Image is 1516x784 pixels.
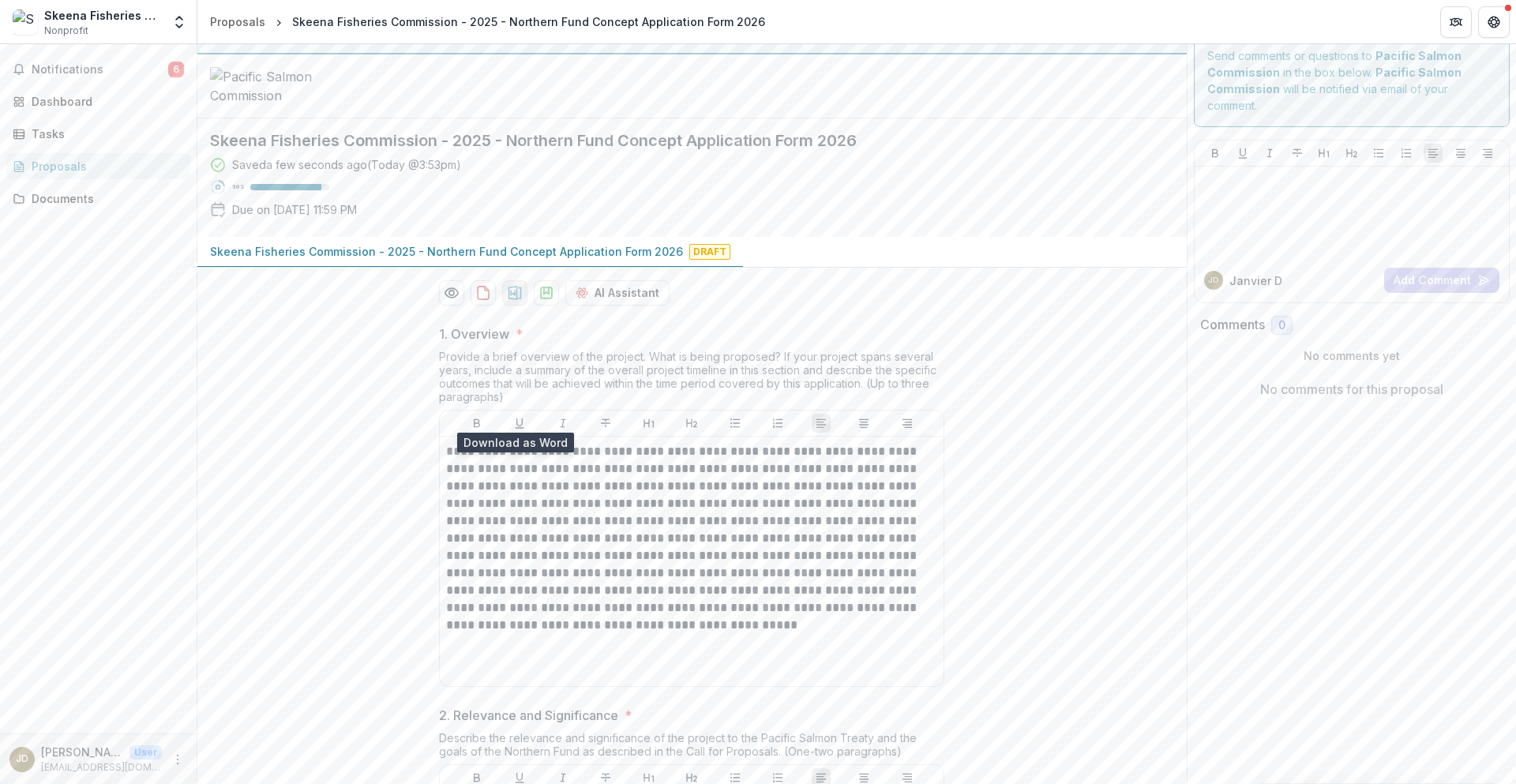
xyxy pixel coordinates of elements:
button: Heading 1 [1315,144,1334,163]
p: [PERSON_NAME] [41,744,123,760]
button: Ordered List [768,414,787,433]
div: Janvier Doire [16,754,28,764]
div: Describe the relevance and significance of the project to the Pacific Salmon Treaty and the goals... [439,731,944,764]
button: Bold [467,414,486,433]
button: Strike [596,414,615,433]
button: Align Center [1451,144,1470,163]
div: Janvier Doire [1208,276,1218,284]
button: Ordered List [1397,144,1416,163]
button: Notifications6 [6,57,190,82]
span: 6 [168,62,184,77]
button: Align Right [898,414,917,433]
div: Saved a few seconds ago ( Today @ 3:53pm ) [232,156,461,173]
button: Heading 2 [1342,144,1361,163]
span: Notifications [32,63,168,77]
button: Bold [1206,144,1225,163]
div: Proposals [210,13,265,30]
nav: breadcrumb [204,10,771,33]
div: Skeena Fisheries Commission - 2025 - Northern Fund Concept Application Form 2026 [292,13,765,30]
button: More [168,750,187,769]
button: Align Left [1424,144,1443,163]
button: Heading 2 [682,414,701,433]
p: [EMAIL_ADDRESS][DOMAIN_NAME] [41,760,162,775]
button: AI Assistant [565,280,670,306]
p: Skeena Fisheries Commission - 2025 - Northern Fund Concept Application Form 2026 [210,243,683,260]
img: Pacific Salmon Commission [210,67,368,105]
p: No comments for this proposal [1260,380,1443,399]
p: No comments yet [1200,347,1504,364]
h2: Comments [1200,317,1265,332]
p: 2. Relevance and Significance [439,706,618,725]
button: Italicize [553,414,572,433]
button: Partners [1440,6,1472,38]
button: Add Comment [1384,268,1499,293]
p: User [129,745,162,760]
button: Italicize [1260,144,1279,163]
button: Underline [1233,144,1252,163]
button: Underline [510,414,529,433]
a: Tasks [6,121,190,147]
button: Bullet List [726,414,745,433]
button: Open entity switcher [168,6,190,38]
p: Janvier D [1229,272,1282,289]
div: Send comments or questions to in the box below. will be notified via email of your comment. [1194,34,1510,127]
button: Bullet List [1369,144,1388,163]
button: download-proposal [534,280,559,306]
button: download-proposal [471,280,496,306]
div: Dashboard [32,93,178,110]
button: Get Help [1478,6,1510,38]
img: Skeena Fisheries Commission [13,9,38,35]
button: Strike [1288,144,1307,163]
a: Dashboard [6,88,190,114]
div: Documents [32,190,178,207]
button: Preview 8ce75f37-8e27-4f17-b893-e991495a71f8-0.pdf [439,280,464,306]
div: Skeena Fisheries Commission [44,7,162,24]
p: 90 % [232,182,244,193]
button: Heading 1 [640,414,659,433]
span: 0 [1278,319,1285,332]
button: Align Center [854,414,873,433]
p: Due on [DATE] 11:59 PM [232,201,357,218]
p: 1. Overview [439,324,509,343]
span: Nonprofit [44,24,88,38]
a: Documents [6,186,190,212]
div: Provide a brief overview of the project. What is being proposed? If your project spans several ye... [439,350,944,410]
span: Draft [689,244,730,260]
button: Align Left [812,414,831,433]
button: Align Right [1478,144,1497,163]
a: Proposals [204,10,272,33]
div: Tasks [32,126,178,142]
div: Proposals [32,158,178,174]
button: download-proposal [502,280,527,306]
a: Proposals [6,153,190,179]
h2: Skeena Fisheries Commission - 2025 - Northern Fund Concept Application Form 2026 [210,131,1149,150]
